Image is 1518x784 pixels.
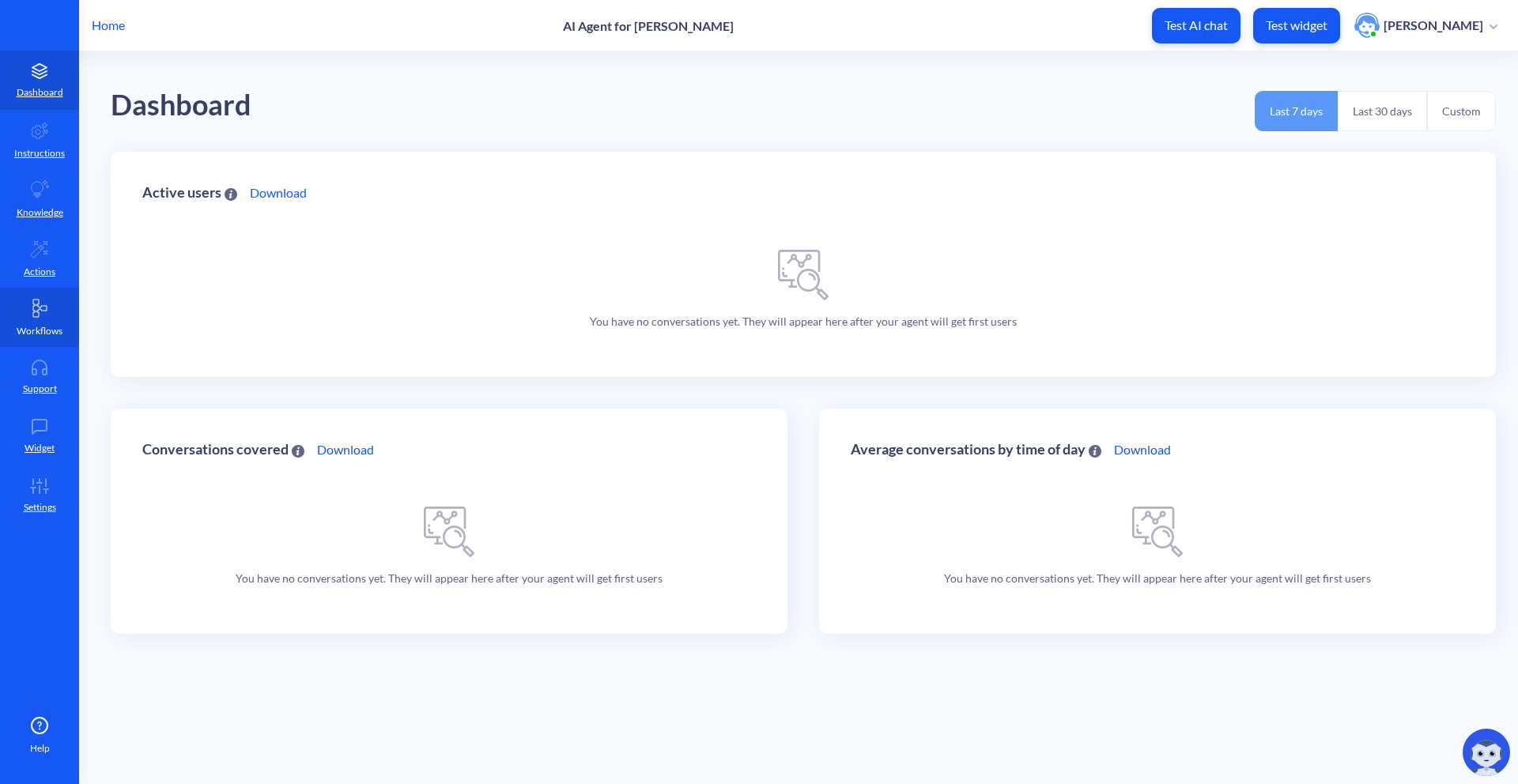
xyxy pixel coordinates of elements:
button: Test AI chat [1152,8,1240,43]
button: Last 30 days [1338,91,1427,131]
p: You have no conversations yet. They will appear here after your agent will get first users [944,570,1371,586]
a: Download [1114,440,1171,459]
p: You have no conversations yet. They will appear here after your agent will get first users [236,570,663,586]
p: Knowledge [17,205,63,220]
p: Test widget [1266,17,1327,33]
p: Actions [24,265,55,279]
p: Widget [25,441,55,455]
p: Instructions [14,146,65,160]
button: Custom [1427,91,1496,131]
p: Settings [24,500,56,514]
div: Dashboard [111,83,251,128]
p: Support [23,382,57,396]
div: Average conversations by time of day [851,442,1101,457]
p: Workflows [17,324,62,338]
p: You have no conversations yet. They will appear here after your agent will get first users [590,313,1017,330]
button: Test widget [1253,8,1340,43]
a: Download [250,183,307,202]
p: Home [92,16,125,35]
span: Help [30,741,50,756]
p: [PERSON_NAME] [1384,17,1483,34]
p: Dashboard [17,85,63,100]
img: copilot-icon.svg [1463,729,1510,776]
img: user photo [1354,13,1380,38]
div: Conversations covered [142,442,304,457]
p: Test AI chat [1165,17,1228,33]
p: AI Agent for [PERSON_NAME] [563,18,734,33]
button: user photo[PERSON_NAME] [1346,11,1505,40]
div: Active users [142,185,237,200]
a: Download [317,440,374,459]
button: Last 7 days [1255,91,1338,131]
